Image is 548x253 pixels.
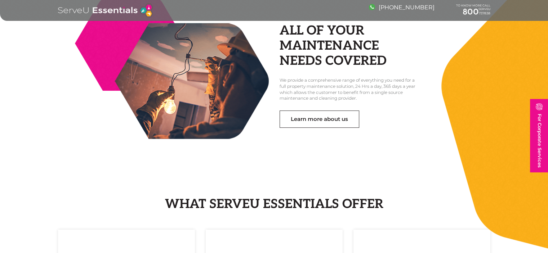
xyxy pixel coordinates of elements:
img: image [369,4,375,10]
a: Learn more about us [280,110,359,128]
a: For Corporate Services [530,99,548,172]
h2: What ServeU Essentials Offer [58,196,490,212]
div: TO KNOW MORE CALL SERVEU [456,4,490,17]
img: logo [58,4,153,17]
img: image [536,103,543,110]
span: 800 [463,7,479,17]
img: image [115,23,269,139]
p: We provide a comprehensive range of everything you need for a full property maintenance solution,... [280,77,416,101]
a: 800737838 [456,7,490,17]
a: [PHONE_NUMBER] [369,4,435,11]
